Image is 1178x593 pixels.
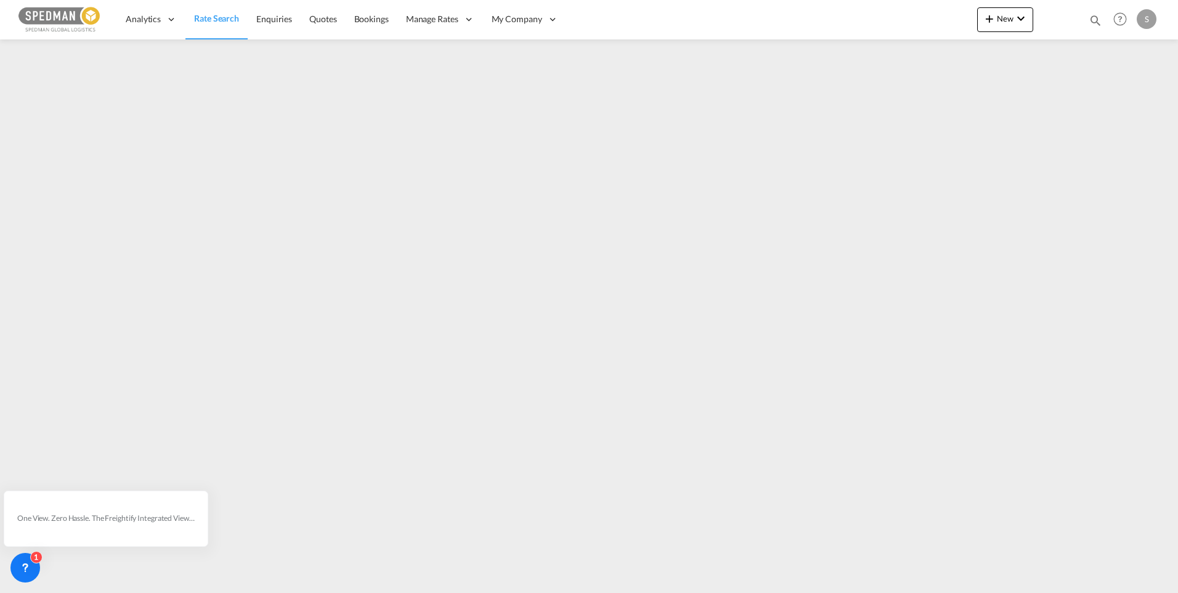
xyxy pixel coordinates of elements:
[1013,11,1028,26] md-icon: icon-chevron-down
[18,6,102,33] img: c12ca350ff1b11efb6b291369744d907.png
[982,11,997,26] md-icon: icon-plus 400-fg
[1089,14,1102,27] md-icon: icon-magnify
[256,14,292,24] span: Enquiries
[309,14,336,24] span: Quotes
[1137,9,1156,29] div: S
[977,7,1033,32] button: icon-plus 400-fgNewicon-chevron-down
[406,13,458,25] span: Manage Rates
[194,13,239,23] span: Rate Search
[1089,14,1102,32] div: icon-magnify
[492,13,542,25] span: My Company
[126,13,161,25] span: Analytics
[1110,9,1131,30] span: Help
[1110,9,1137,31] div: Help
[354,14,389,24] span: Bookings
[982,14,1028,23] span: New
